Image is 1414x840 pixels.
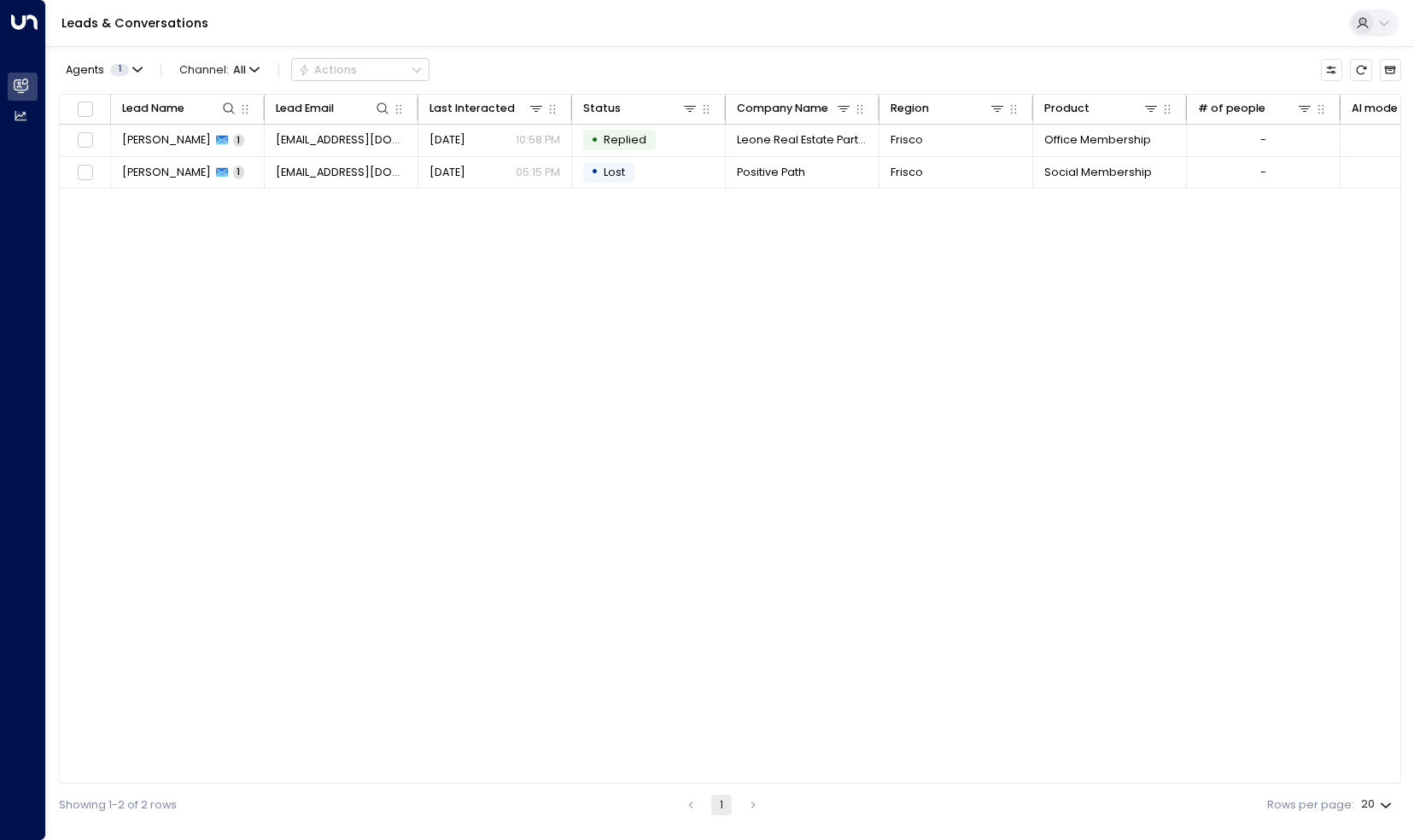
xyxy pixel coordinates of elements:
div: Lead Name [122,99,184,118]
span: Toggle select all [75,99,95,119]
span: Positive Path [737,165,805,180]
div: Showing 1-2 of 2 rows [59,797,177,814]
span: All [233,64,246,76]
div: # of people [1198,99,1265,118]
div: Status [583,99,699,118]
button: Agents1 [59,59,148,80]
span: nick@leonerepartners.com [276,132,407,148]
button: Actions [291,58,429,81]
div: • [591,127,599,154]
div: Actions [298,63,357,77]
span: sari@saricounselor.com [276,165,407,180]
span: Nicholas DiLeone [122,132,211,148]
div: Status [583,99,621,118]
span: Frisco [891,132,923,148]
div: Button group with a nested menu [291,58,429,81]
button: Channel:All [173,59,266,80]
span: 1 [110,64,129,76]
span: Replied [604,132,646,147]
div: # of people [1198,99,1314,118]
p: 05:15 PM [516,165,560,180]
span: Toggle select row [75,163,95,183]
button: page 1 [711,795,732,815]
span: Social Membership [1044,165,1152,180]
span: Frisco [891,165,923,180]
span: Agents [66,65,104,76]
button: Archived Leads [1380,59,1401,80]
span: Leone Real Estate Partners [737,132,868,148]
span: Refresh [1350,59,1371,80]
span: Channel: [173,59,266,80]
div: Last Interacted [429,99,546,118]
div: Company Name [737,99,853,118]
div: Last Interacted [429,99,515,118]
span: Oct 01, 2025 [429,165,465,180]
nav: pagination navigation [680,795,765,815]
div: 20 [1361,793,1395,816]
div: Company Name [737,99,828,118]
div: - [1260,165,1266,180]
span: Lost [604,165,625,179]
span: Toggle select row [75,131,95,150]
button: Customize [1321,59,1342,80]
span: 1 [233,134,244,147]
div: Lead Email [276,99,392,118]
div: Region [891,99,929,118]
span: Yesterday [429,132,465,148]
div: • [591,159,599,185]
span: 1 [233,166,244,178]
p: 10:58 PM [516,132,560,148]
div: Lead Name [122,99,238,118]
div: Region [891,99,1007,118]
div: Product [1044,99,1160,118]
div: - [1260,132,1266,148]
label: Rows per page: [1267,797,1354,814]
div: AI mode [1352,99,1398,118]
div: Product [1044,99,1090,118]
span: Sari Dangler [122,165,211,180]
span: Office Membership [1044,132,1151,148]
div: Lead Email [276,99,334,118]
a: Leads & Conversations [61,15,208,32]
